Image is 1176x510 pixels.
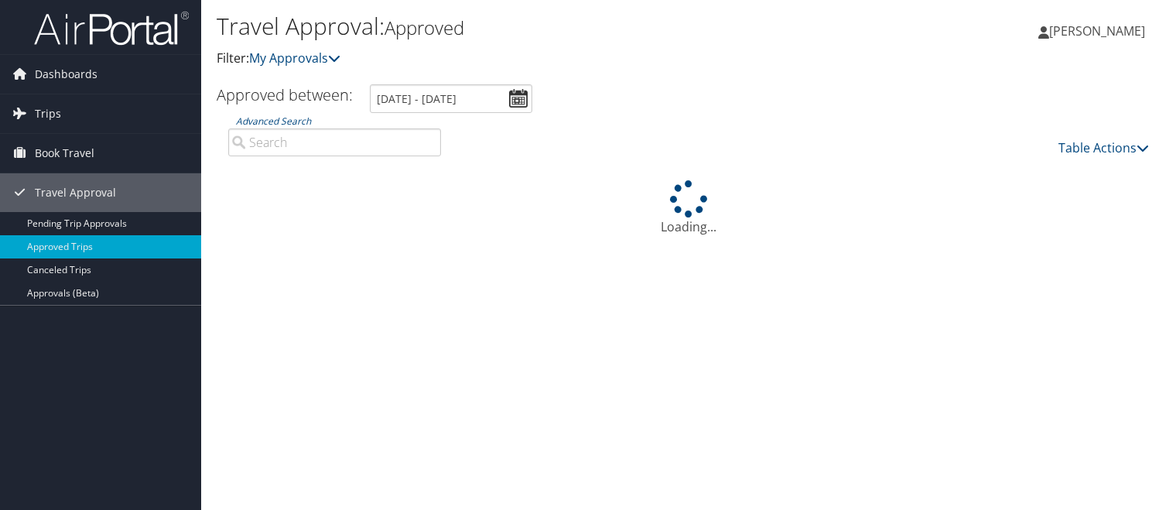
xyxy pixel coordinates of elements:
[1049,22,1145,39] span: [PERSON_NAME]
[217,84,353,105] h3: Approved between:
[34,10,189,46] img: airportal-logo.png
[217,10,846,43] h1: Travel Approval:
[35,134,94,173] span: Book Travel
[236,115,311,128] a: Advanced Search
[385,15,464,40] small: Approved
[370,84,532,113] input: [DATE] - [DATE]
[217,49,846,69] p: Filter:
[228,128,441,156] input: Advanced Search
[249,50,340,67] a: My Approvals
[1038,8,1161,54] a: [PERSON_NAME]
[1058,139,1149,156] a: Table Actions
[35,173,116,212] span: Travel Approval
[35,94,61,133] span: Trips
[217,180,1161,236] div: Loading...
[35,55,97,94] span: Dashboards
